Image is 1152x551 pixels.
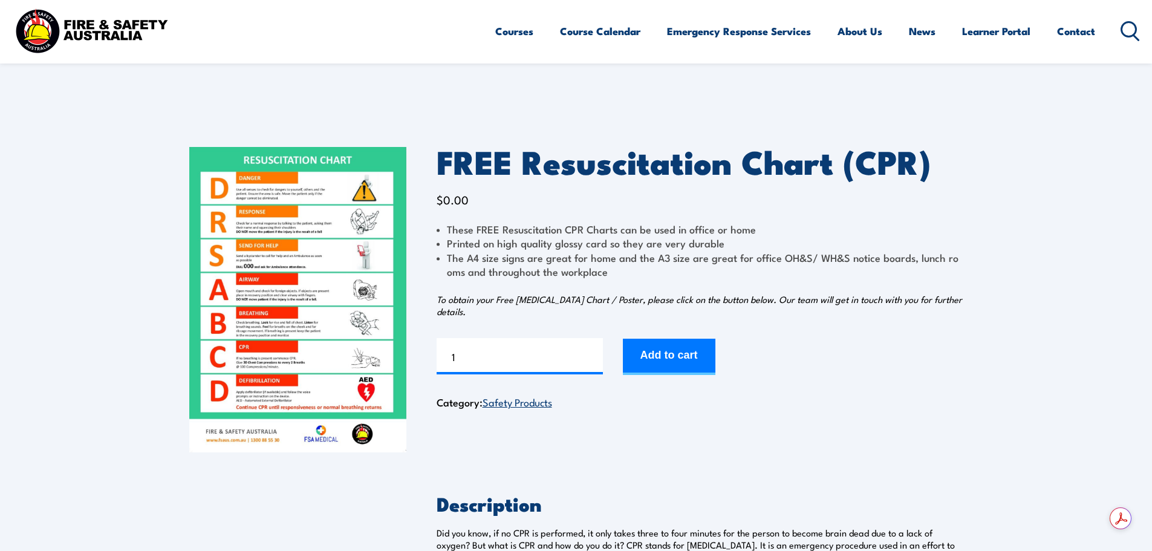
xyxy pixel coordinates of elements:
a: About Us [838,15,882,47]
em: To obtain your Free [MEDICAL_DATA] Chart / Poster, please click on the button below. Our team wil... [437,293,962,318]
a: Safety Products [483,394,552,409]
span: $ [437,191,443,207]
h2: Description [437,495,963,512]
button: Add to cart [623,339,715,375]
a: Emergency Response Services [667,15,811,47]
li: The A4 size signs are great for home and the A3 size are great for office OH&S/ WH&S notice board... [437,250,963,279]
input: Product quantity [437,338,603,374]
a: News [909,15,936,47]
span: Category: [437,394,552,409]
li: These FREE Resuscitation CPR Charts can be used in office or home [437,222,963,236]
li: Printed on high quality glossy card so they are very durable [437,236,963,250]
a: Contact [1057,15,1095,47]
a: Course Calendar [560,15,640,47]
a: Courses [495,15,533,47]
img: FREE Resuscitation Chart - What are the 7 steps to CPR? [189,147,406,452]
a: Learner Portal [962,15,1030,47]
bdi: 0.00 [437,191,469,207]
h1: FREE Resuscitation Chart (CPR) [437,147,963,175]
